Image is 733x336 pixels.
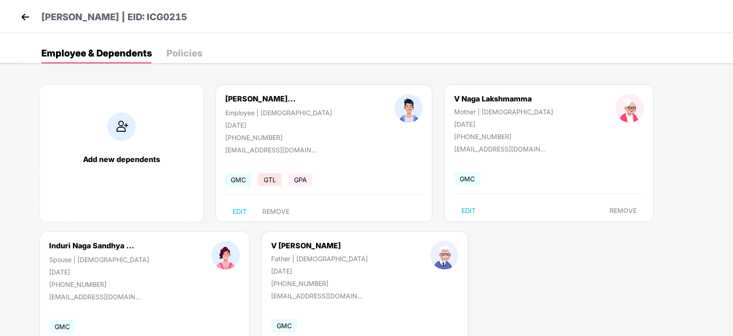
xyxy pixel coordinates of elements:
button: REMOVE [602,203,644,218]
span: GMC [454,172,480,185]
div: [PHONE_NUMBER] [454,133,553,140]
div: [EMAIL_ADDRESS][DOMAIN_NAME] [225,146,317,154]
span: GPA [289,173,312,186]
div: Induri Naga Sandhya ... [49,241,134,250]
img: profileImage [430,241,459,269]
span: GMC [225,173,251,186]
div: V Naga Lakshmamma [454,94,553,103]
button: EDIT [454,203,483,218]
span: GMC [49,320,75,333]
div: [PHONE_NUMBER] [225,134,332,141]
button: REMOVE [255,204,297,219]
div: V [PERSON_NAME] [271,241,368,250]
div: Mother | [DEMOGRAPHIC_DATA] [454,108,553,116]
div: [DATE] [49,268,149,276]
img: profileImage [616,94,644,123]
img: profileImage [394,94,423,123]
div: Employee & Dependents [41,49,152,58]
div: [EMAIL_ADDRESS][DOMAIN_NAME] [271,292,363,300]
span: REMOVE [262,208,289,215]
p: [PERSON_NAME] | EID: ICG0215 [41,10,187,24]
div: [DATE] [271,267,368,275]
div: [DATE] [454,120,553,128]
div: [EMAIL_ADDRESS][DOMAIN_NAME] [454,145,546,153]
span: EDIT [233,208,247,215]
img: profileImage [211,241,240,269]
div: [PERSON_NAME]... [225,94,296,103]
span: EDIT [461,207,476,214]
div: [DATE] [225,121,332,129]
div: Add new dependents [49,155,194,164]
div: [PHONE_NUMBER] [49,280,149,288]
div: [PHONE_NUMBER] [271,280,368,287]
div: [EMAIL_ADDRESS][DOMAIN_NAME] [49,293,141,301]
div: Spouse | [DEMOGRAPHIC_DATA] [49,256,149,263]
img: back [18,10,32,24]
span: GMC [271,319,297,332]
span: GTL [258,173,282,186]
div: Employee | [DEMOGRAPHIC_DATA] [225,109,332,117]
button: EDIT [225,204,254,219]
div: Policies [167,49,202,58]
span: REMOVE [610,207,637,214]
img: addIcon [107,112,136,141]
div: Father | [DEMOGRAPHIC_DATA] [271,255,368,263]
